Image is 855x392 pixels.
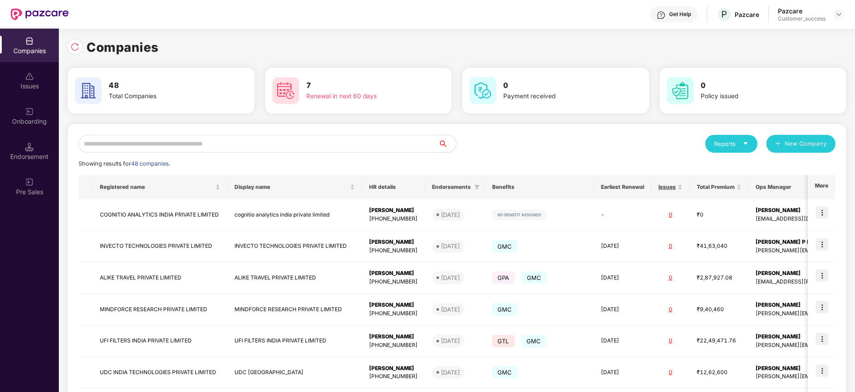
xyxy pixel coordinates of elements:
td: [DATE] [594,325,651,357]
img: svg+xml;base64,PHN2ZyB4bWxucz0iaHR0cDovL3d3dy53My5vcmcvMjAwMC9zdmciIHdpZHRoPSI2MCIgaGVpZ2h0PSI2MC... [667,77,694,104]
img: icon [816,333,828,345]
td: UDC [GEOGRAPHIC_DATA] [227,357,362,389]
span: filter [474,184,480,190]
div: ₹12,62,600 [697,368,741,377]
span: GPA [492,271,515,284]
span: Endorsements [432,183,471,191]
div: [DATE] [441,242,460,250]
div: [PERSON_NAME] [369,238,418,246]
div: ₹22,49,471.76 [697,337,741,345]
span: search [438,140,456,147]
th: Benefits [485,175,594,199]
th: Total Premium [690,175,748,199]
img: svg+xml;base64,PHN2ZyB4bWxucz0iaHR0cDovL3d3dy53My5vcmcvMjAwMC9zdmciIHdpZHRoPSI2MCIgaGVpZ2h0PSI2MC... [469,77,496,104]
div: [PHONE_NUMBER] [369,246,418,255]
div: [PHONE_NUMBER] [369,215,418,223]
div: [PHONE_NUMBER] [369,309,418,318]
button: plusNew Company [766,135,835,153]
img: icon [816,238,828,250]
div: Policy issued [701,92,813,101]
td: UFI FILTERS INDIA PRIVATE LIMITED [93,325,227,357]
div: [DATE] [441,305,460,314]
div: ₹0 [697,211,741,219]
td: MINDFORCE RESEARCH PRIVATE LIMITED [227,294,362,325]
span: 48 companies. [131,160,170,167]
div: ₹9,40,460 [697,305,741,314]
td: [DATE] [594,357,651,389]
div: [DATE] [441,210,460,219]
img: New Pazcare Logo [11,8,69,20]
img: icon [816,364,828,377]
h1: Companies [86,38,159,57]
div: 0 [658,274,682,282]
th: HR details [362,175,425,199]
td: [DATE] [594,294,651,325]
span: GMC [492,303,518,316]
div: [PERSON_NAME] [369,301,418,309]
span: P [721,9,727,20]
td: UFI FILTERS INDIA PRIVATE LIMITED [227,325,362,357]
td: [DATE] [594,231,651,263]
td: UDC INDIA TECHNOLOGIES PRIVATE LIMITED [93,357,227,389]
span: New Company [785,139,827,148]
td: COGNITIO ANALYTICS INDIA PRIVATE LIMITED [93,199,227,231]
div: 0 [658,211,682,219]
button: search [438,135,456,153]
div: [DATE] [441,336,460,345]
img: svg+xml;base64,PHN2ZyB4bWxucz0iaHR0cDovL3d3dy53My5vcmcvMjAwMC9zdmciIHdpZHRoPSIxMjIiIGhlaWdodD0iMj... [492,209,547,220]
div: [PERSON_NAME] [369,269,418,278]
th: Registered name [93,175,227,199]
th: More [808,175,835,199]
img: svg+xml;base64,PHN2ZyB3aWR0aD0iMjAiIGhlaWdodD0iMjAiIHZpZXdCb3g9IjAgMCAyMCAyMCIgZmlsbD0ibm9uZSIgeG... [25,178,34,187]
div: Pazcare [735,10,759,19]
span: Issues [658,183,676,191]
div: 0 [658,305,682,314]
td: ALIKE TRAVEL PRIVATE LIMITED [227,262,362,294]
div: [DATE] [441,368,460,377]
th: Display name [227,175,362,199]
img: icon [816,301,828,313]
td: ALIKE TRAVEL PRIVATE LIMITED [93,262,227,294]
span: Showing results for [78,160,170,167]
span: Total Premium [697,183,735,191]
div: Reports [714,139,748,148]
td: INVECTO TECHNOLOGIES PRIVATE LIMITED [93,231,227,263]
img: svg+xml;base64,PHN2ZyBpZD0iUmVsb2FkLTMyeDMyIiB4bWxucz0iaHR0cDovL3d3dy53My5vcmcvMjAwMC9zdmciIHdpZH... [70,42,79,51]
td: - [594,199,651,231]
img: icon [816,269,828,282]
div: Customer_success [778,15,826,22]
div: 0 [658,242,682,250]
div: Get Help [669,11,691,18]
img: svg+xml;base64,PHN2ZyBpZD0iQ29tcGFuaWVzIiB4bWxucz0iaHR0cDovL3d3dy53My5vcmcvMjAwMC9zdmciIHdpZHRoPS... [25,37,34,46]
span: GMC [521,335,547,347]
img: svg+xml;base64,PHN2ZyBpZD0iSGVscC0zMngzMiIgeG1sbnM9Imh0dHA6Ly93d3cudzMub3JnLzIwMDAvc3ZnIiB3aWR0aD... [657,11,666,20]
td: INVECTO TECHNOLOGIES PRIVATE LIMITED [227,231,362,263]
div: [PHONE_NUMBER] [369,341,418,350]
h3: 7 [306,80,419,92]
span: caret-down [743,141,748,146]
h3: 0 [503,80,616,92]
h3: 48 [109,80,221,92]
div: [DATE] [441,273,460,282]
div: ₹2,87,927.08 [697,274,741,282]
div: [PERSON_NAME] [369,364,418,373]
div: 0 [658,368,682,377]
span: GMC [492,240,518,253]
div: Payment received [503,92,616,101]
div: [PHONE_NUMBER] [369,372,418,381]
img: svg+xml;base64,PHN2ZyB4bWxucz0iaHR0cDovL3d3dy53My5vcmcvMjAwMC9zdmciIHdpZHRoPSI2MCIgaGVpZ2h0PSI2MC... [75,77,102,104]
td: [DATE] [594,262,651,294]
span: GTL [492,335,514,347]
span: GMC [492,366,518,379]
div: Renewal in next 60 days [306,92,419,101]
img: svg+xml;base64,PHN2ZyB3aWR0aD0iMTQuNSIgaGVpZ2h0PSIxNC41IiB2aWV3Qm94PSIwIDAgMTYgMTYiIGZpbGw9Im5vbm... [25,142,34,151]
span: GMC [522,271,547,284]
span: filter [473,182,481,192]
div: Total Companies [109,92,221,101]
div: [PERSON_NAME] [369,333,418,341]
div: [PERSON_NAME] [369,206,418,215]
span: Display name [234,183,348,191]
div: Pazcare [778,7,826,15]
span: plus [775,141,781,148]
th: Issues [651,175,690,199]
